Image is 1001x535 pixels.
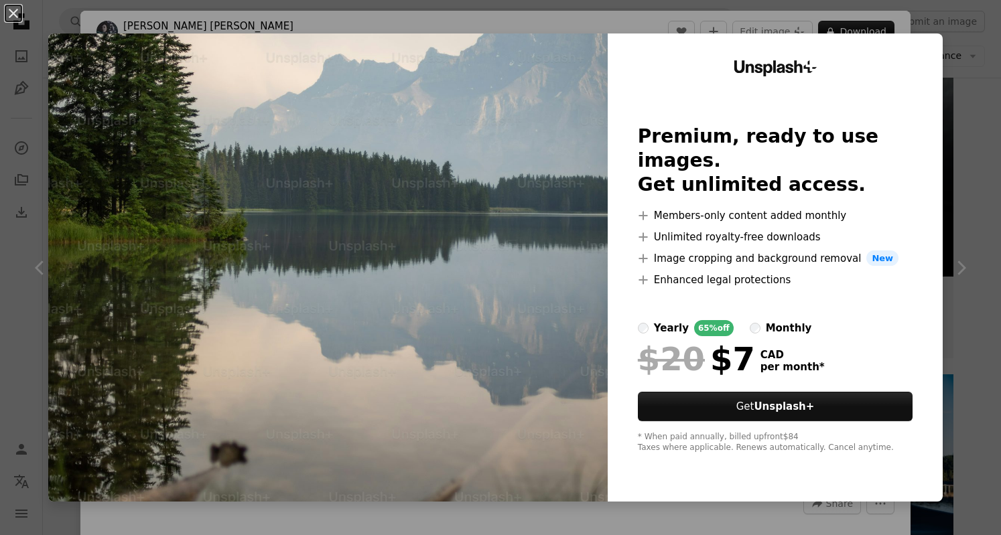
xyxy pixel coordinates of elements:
div: monthly [766,320,812,336]
div: * When paid annually, billed upfront $84 Taxes where applicable. Renews automatically. Cancel any... [638,432,913,453]
li: Unlimited royalty-free downloads [638,229,913,245]
strong: Unsplash+ [754,400,814,412]
button: GetUnsplash+ [638,392,913,421]
li: Image cropping and background removal [638,250,913,266]
input: yearly65%off [638,323,649,333]
div: yearly [654,320,689,336]
li: Enhanced legal protections [638,272,913,288]
span: $20 [638,341,705,376]
span: New [866,250,898,266]
input: monthly [750,323,760,333]
h2: Premium, ready to use images. Get unlimited access. [638,125,913,197]
span: CAD [760,349,825,361]
div: 65% off [694,320,734,336]
span: per month * [760,361,825,373]
li: Members-only content added monthly [638,208,913,224]
div: $7 [638,341,755,376]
